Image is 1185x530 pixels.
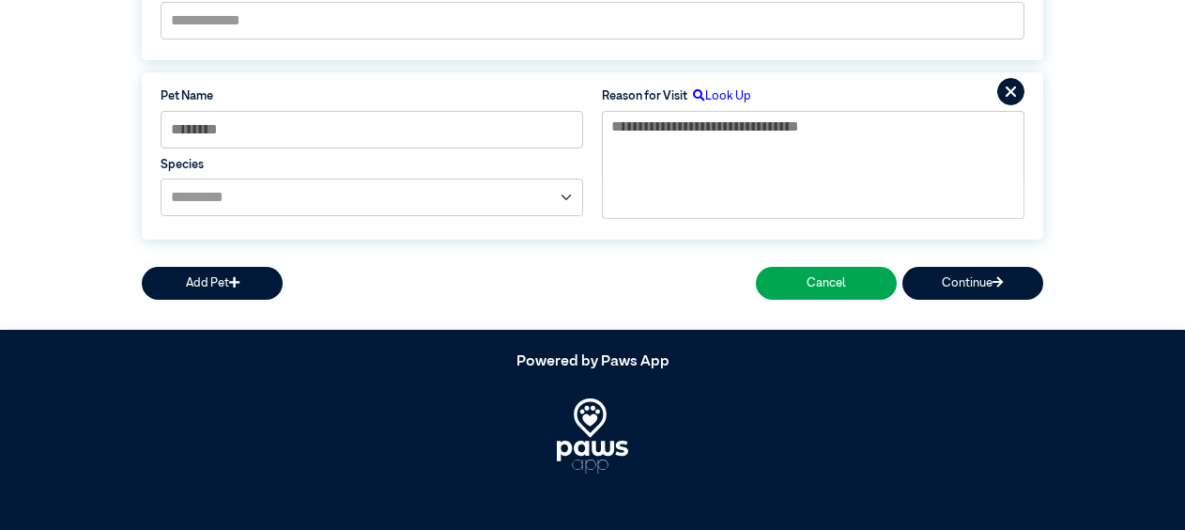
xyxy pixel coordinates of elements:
button: Cancel [756,267,897,300]
label: Look Up [687,87,751,105]
label: Pet Name [161,87,583,105]
img: PawsApp [557,398,629,474]
label: Reason for Visit [602,87,687,105]
label: Species [161,156,583,174]
h5: Powered by Paws App [142,353,1043,371]
button: Add Pet [142,267,283,300]
button: Continue [902,267,1043,300]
